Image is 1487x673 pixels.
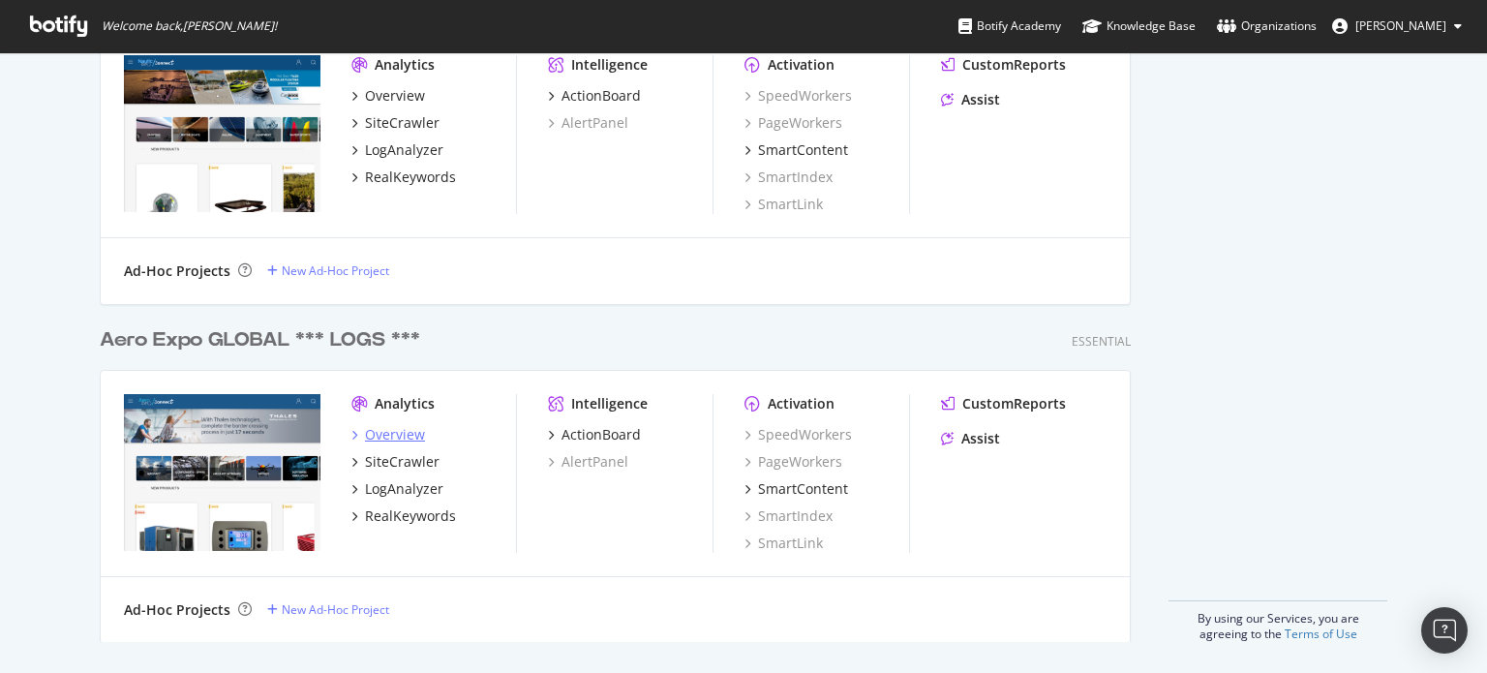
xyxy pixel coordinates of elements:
[941,429,1000,448] a: Assist
[365,140,443,160] div: LogAnalyzer
[1317,11,1477,42] button: [PERSON_NAME]
[561,425,641,444] div: ActionBoard
[102,18,277,34] span: Welcome back, [PERSON_NAME] !
[351,506,456,526] a: RealKeywords
[961,429,1000,448] div: Assist
[351,86,425,106] a: Overview
[758,479,848,499] div: SmartContent
[1072,333,1131,350] div: Essential
[744,425,852,444] a: SpeedWorkers
[744,140,848,160] a: SmartContent
[351,479,443,499] a: LogAnalyzer
[548,452,628,472] a: AlertPanel
[744,452,842,472] a: PageWorkers
[1217,16,1317,36] div: Organizations
[267,262,389,279] a: New Ad-Hoc Project
[768,55,835,75] div: Activation
[571,394,648,413] div: Intelligence
[351,452,440,472] a: SiteCrawler
[365,113,440,133] div: SiteCrawler
[548,86,641,106] a: ActionBoard
[124,261,230,281] div: Ad-Hoc Projects
[365,452,440,472] div: SiteCrawler
[744,479,848,499] a: SmartContent
[375,394,435,413] div: Analytics
[958,16,1061,36] div: Botify Academy
[1082,16,1196,36] div: Knowledge Base
[365,506,456,526] div: RealKeywords
[267,601,389,618] a: New Ad-Hoc Project
[941,90,1000,109] a: Assist
[365,425,425,444] div: Overview
[744,534,823,553] a: SmartLink
[744,168,833,187] a: SmartIndex
[365,86,425,106] div: Overview
[124,394,320,551] img: www.aeroexpo.online
[768,394,835,413] div: Activation
[1421,607,1468,654] div: Open Intercom Messenger
[124,55,320,212] img: www.nauticexpo.com
[744,506,833,526] a: SmartIndex
[282,601,389,618] div: New Ad-Hoc Project
[351,425,425,444] a: Overview
[548,425,641,444] a: ActionBoard
[1285,626,1357,642] a: Terms of Use
[375,55,435,75] div: Analytics
[1355,17,1446,34] span: Julien Lami
[1168,600,1387,642] div: By using our Services, you are agreeing to the
[351,140,443,160] a: LogAnalyzer
[941,394,1066,413] a: CustomReports
[124,600,230,620] div: Ad-Hoc Projects
[744,113,842,133] a: PageWorkers
[365,479,443,499] div: LogAnalyzer
[744,195,823,214] a: SmartLink
[744,86,852,106] a: SpeedWorkers
[571,55,648,75] div: Intelligence
[282,262,389,279] div: New Ad-Hoc Project
[941,55,1066,75] a: CustomReports
[351,168,456,187] a: RealKeywords
[351,113,440,133] a: SiteCrawler
[365,168,456,187] div: RealKeywords
[548,113,628,133] a: AlertPanel
[758,140,848,160] div: SmartContent
[962,55,1066,75] div: CustomReports
[962,394,1066,413] div: CustomReports
[961,90,1000,109] div: Assist
[561,86,641,106] div: ActionBoard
